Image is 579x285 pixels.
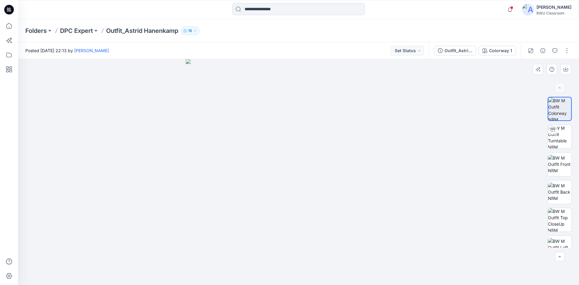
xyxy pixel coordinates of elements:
p: 18 [188,27,192,34]
img: BW M Outfit Back NRM [548,182,571,201]
p: Outfit_Astrid Hanenkamp [106,27,178,35]
a: DPC Expert [60,27,93,35]
a: Folders [25,27,47,35]
img: eyJhbGciOiJIUzI1NiIsImtpZCI6IjAiLCJzbHQiOiJzZXMiLCJ0eXAiOiJKV1QifQ.eyJkYXRhIjp7InR5cGUiOiJzdG9yYW... [186,59,412,285]
div: Colorway 1 [489,47,512,54]
img: BW M Outfit Colorway NRM [548,97,571,120]
div: [PERSON_NAME] [536,4,571,11]
img: BW M Outfit Front NRM [548,155,571,174]
button: Colorway 1 [479,46,516,55]
img: BW M Outfit Left NRM [548,238,571,257]
a: [PERSON_NAME] [74,48,109,53]
button: 18 [181,27,200,35]
img: BW M Outfit Turntable NRM [548,125,571,148]
img: avatar [522,4,534,16]
button: Details [538,46,548,55]
div: BWU Classroom [536,11,571,15]
button: Outfit_Astrid Hanenkamp [434,46,476,55]
div: Outfit_Astrid Hanenkamp [445,47,472,54]
span: Posted [DATE] 22:13 by [25,47,109,54]
img: BW M Outfit Top CloseUp NRM [548,208,571,232]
